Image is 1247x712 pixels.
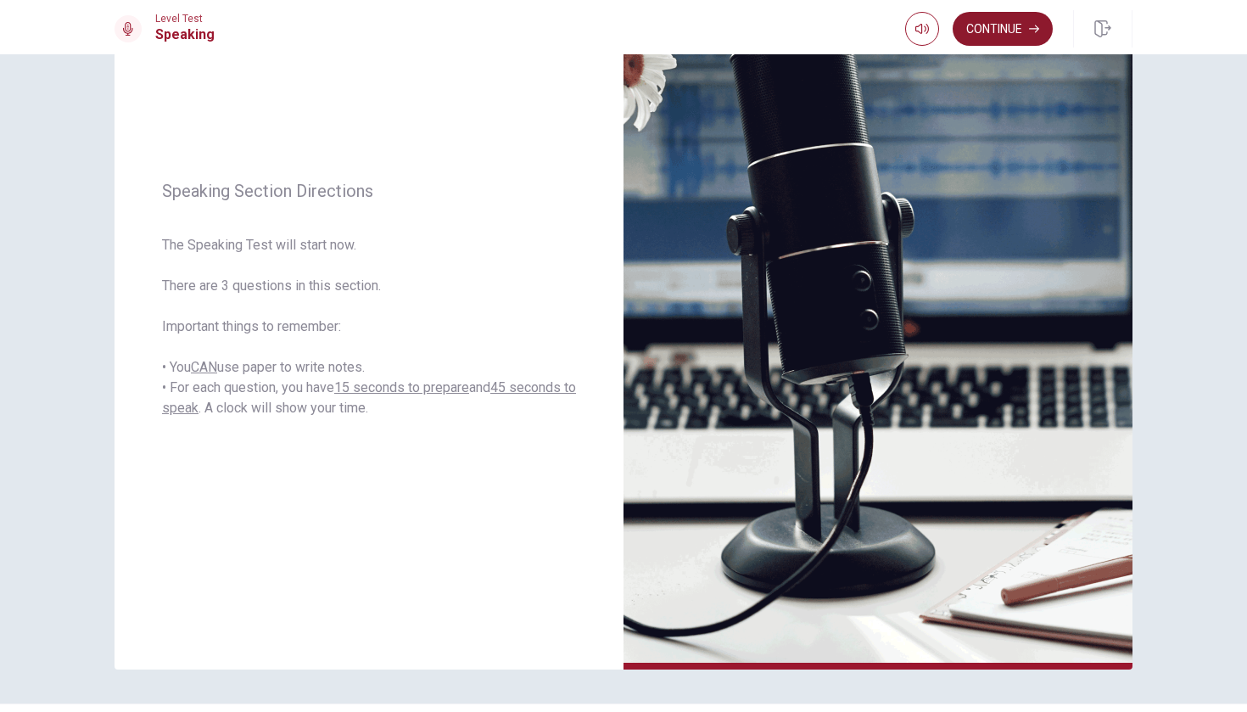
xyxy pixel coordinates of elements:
[155,13,215,25] span: Level Test
[953,12,1053,46] button: Continue
[162,181,576,201] span: Speaking Section Directions
[162,235,576,418] span: The Speaking Test will start now. There are 3 questions in this section. Important things to reme...
[155,25,215,45] h1: Speaking
[191,359,217,375] u: CAN
[334,379,469,395] u: 15 seconds to prepare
